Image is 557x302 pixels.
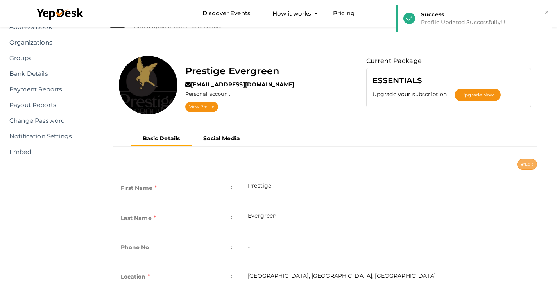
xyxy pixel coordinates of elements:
[121,212,156,224] label: Last Name
[121,242,149,253] label: Phone No
[6,129,87,144] a: Notification Settings
[231,270,232,281] span: :
[421,11,546,18] div: Success
[517,159,537,170] button: Edit
[131,132,192,146] button: Basic Details
[202,6,251,21] a: Discover Events
[6,82,87,97] a: Payment Reports
[121,270,150,283] label: Location
[121,182,157,194] label: First Name
[231,242,232,253] span: :
[6,50,87,66] a: Groups
[185,64,279,79] label: Prestige Evergreen
[185,80,295,88] label: [EMAIL_ADDRESS][DOMAIN_NAME]
[143,135,180,142] b: Basic Details
[105,23,545,31] a: Profile Details View & Update your Profile Details
[119,56,177,114] img: 7Y8FHE2B_normal.jpeg
[544,8,549,17] button: ×
[373,74,422,87] label: ESSENTIALS
[6,66,87,82] a: Bank Details
[421,18,546,26] div: Profile Updated Successfully!!!
[366,56,422,66] label: Current Package
[6,97,87,113] a: Payout Reports
[240,174,537,204] td: Prestige
[240,263,537,293] td: [GEOGRAPHIC_DATA], [GEOGRAPHIC_DATA], [GEOGRAPHIC_DATA]
[185,90,230,98] label: Personal account
[240,234,537,263] td: -
[6,19,87,35] a: Address Book
[373,90,455,98] label: Upgrade your subscription
[6,144,87,160] a: Embed
[6,113,87,129] a: Change Password
[6,35,87,50] a: Organizations
[185,102,218,112] a: View Profile
[231,182,232,193] span: :
[192,132,252,145] button: Social Media
[270,6,313,21] button: How it works
[203,135,240,142] b: Social Media
[240,204,537,234] td: Evergreen
[333,6,355,21] a: Pricing
[231,212,232,223] span: :
[455,89,500,101] button: Upgrade Now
